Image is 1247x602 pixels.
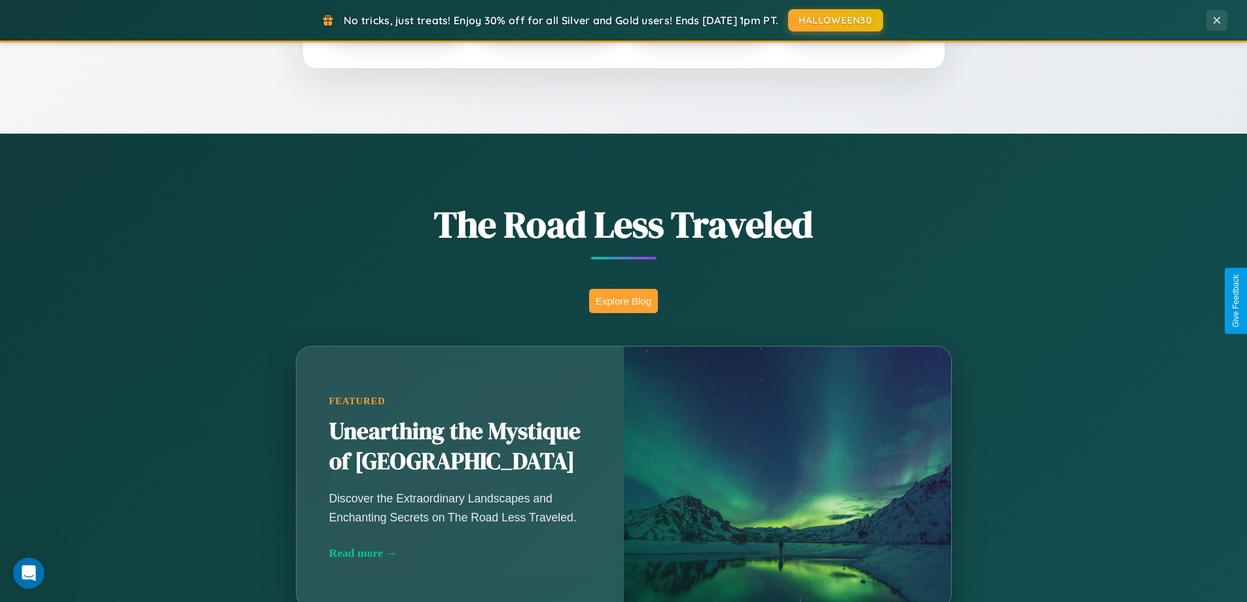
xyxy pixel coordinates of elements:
div: Read more → [329,546,591,560]
span: No tricks, just treats! Enjoy 30% off for all Silver and Gold users! Ends [DATE] 1pm PT. [344,14,778,27]
h1: The Road Less Traveled [231,199,1017,250]
button: HALLOWEEN30 [788,9,883,31]
button: Explore Blog [589,289,658,313]
div: Featured [329,396,591,407]
div: Give Feedback [1231,274,1240,328]
h2: Unearthing the Mystique of [GEOGRAPHIC_DATA] [329,417,591,477]
p: Discover the Extraordinary Landscapes and Enchanting Secrets on The Road Less Traveled. [329,489,591,526]
iframe: Intercom live chat [13,557,45,589]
